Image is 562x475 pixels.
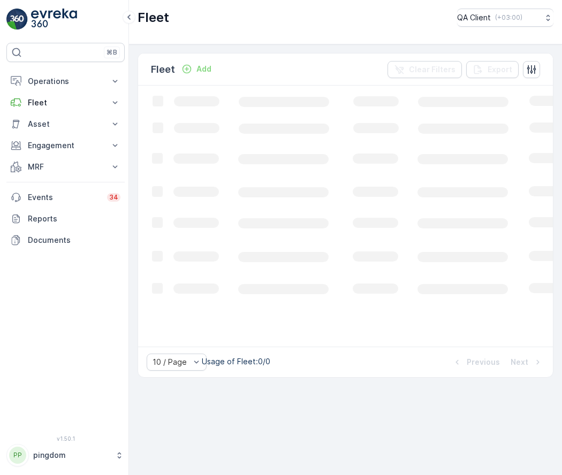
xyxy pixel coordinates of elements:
[151,62,175,77] p: Fleet
[388,61,462,78] button: Clear Filters
[6,444,125,466] button: PPpingdom
[202,356,270,367] p: Usage of Fleet : 0/0
[451,356,501,369] button: Previous
[177,63,216,75] button: Add
[6,208,125,229] a: Reports
[28,97,103,108] p: Fleet
[9,447,26,464] div: PP
[6,71,125,92] button: Operations
[457,12,491,23] p: QA Client
[28,162,103,172] p: MRF
[28,119,103,129] p: Asset
[6,435,125,442] span: v 1.50.1
[409,64,455,75] p: Clear Filters
[28,140,103,151] p: Engagement
[6,92,125,113] button: Fleet
[488,64,512,75] p: Export
[196,64,211,74] p: Add
[510,356,544,369] button: Next
[107,48,117,57] p: ⌘B
[28,76,103,87] p: Operations
[457,9,553,27] button: QA Client(+03:00)
[495,13,522,22] p: ( +03:00 )
[6,156,125,178] button: MRF
[33,450,110,461] p: pingdom
[28,213,120,224] p: Reports
[6,113,125,135] button: Asset
[6,187,125,208] a: Events34
[109,193,118,202] p: 34
[6,229,125,251] a: Documents
[28,192,101,203] p: Events
[6,135,125,156] button: Engagement
[511,357,528,367] p: Next
[138,9,169,26] p: Fleet
[6,9,28,30] img: logo
[31,9,77,30] img: logo_light-DOdMpM7g.png
[467,357,500,367] p: Previous
[466,61,519,78] button: Export
[28,235,120,246] p: Documents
